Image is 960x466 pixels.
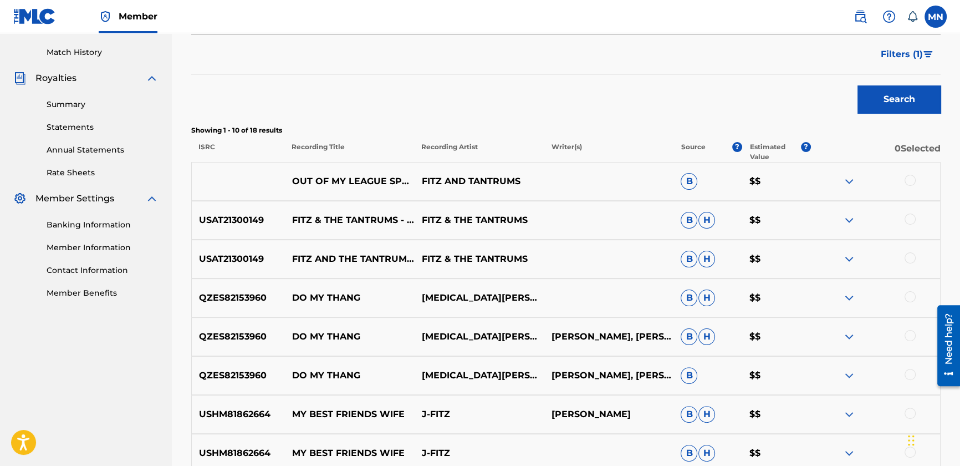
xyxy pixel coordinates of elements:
[749,142,800,162] p: Estimated Value
[192,330,285,343] p: QZES82153960
[47,242,159,254] a: Member Information
[698,212,715,229] span: H
[681,367,697,384] span: B
[842,291,856,305] img: expand
[742,252,811,266] p: $$
[908,424,915,457] div: Drag
[698,328,715,345] span: H
[681,212,697,229] span: B
[854,10,867,23] img: search
[801,142,811,152] span: ?
[698,290,715,306] span: H
[881,48,923,61] span: Filters ( 1 )
[414,214,544,227] p: FITZ & THE TANTRUMS
[414,447,544,460] p: J-FITZ
[47,167,159,179] a: Rate Sheets
[47,47,159,58] a: Match History
[905,413,960,466] iframe: Chat Widget
[35,192,114,205] span: Member Settings
[119,10,157,23] span: Member
[192,214,285,227] p: USAT21300149
[698,406,715,423] span: H
[145,72,159,85] img: expand
[285,369,415,382] p: DO MY THANG
[414,252,544,266] p: FITZ & THE TANTRUMS
[47,287,159,299] a: Member Benefits
[742,291,811,305] p: $$
[285,330,415,343] p: DO MY THANG
[192,291,285,305] p: QZES82153960
[414,291,544,305] p: [MEDICAL_DATA][PERSON_NAME]
[681,406,697,423] span: B
[414,175,544,188] p: FITZ AND TANTRUMS
[907,11,918,22] div: Notifications
[13,192,27,205] img: Member Settings
[742,408,811,421] p: $$
[925,6,947,28] div: User Menu
[681,251,697,267] span: B
[842,214,856,227] img: expand
[742,330,811,343] p: $$
[414,330,544,343] p: [MEDICAL_DATA][PERSON_NAME]
[681,328,697,345] span: B
[842,330,856,343] img: expand
[811,142,941,162] p: 0 Selected
[285,291,415,305] p: DO MY THANG
[842,447,856,460] img: expand
[742,447,811,460] p: $$
[191,125,941,135] p: Showing 1 - 10 of 18 results
[681,445,697,462] span: B
[35,72,76,85] span: Royalties
[285,408,415,421] p: MY BEST FRIENDS WIFE
[285,447,415,460] p: MY BEST FRIENDS WIFE
[681,290,697,306] span: B
[414,408,544,421] p: J-FITZ
[284,142,414,162] p: Recording Title
[192,369,285,382] p: QZES82153960
[929,301,960,391] iframe: Resource Center
[47,121,159,133] a: Statements
[544,330,673,343] p: [PERSON_NAME], [PERSON_NAME], [PERSON_NAME] [PERSON_NAME], [PERSON_NAME]
[13,8,56,24] img: MLC Logo
[285,252,415,266] p: FITZ AND THE TANTRUMS - OUT OF MY LEAGUE
[13,72,27,85] img: Royalties
[544,142,673,162] p: Writer(s)
[414,142,544,162] p: Recording Artist
[192,447,285,460] p: USHM81862664
[742,369,811,382] p: $$
[414,369,544,382] p: [MEDICAL_DATA][PERSON_NAME]
[874,40,941,68] button: Filters (1)
[842,369,856,382] img: expand
[192,408,285,421] p: USHM81862664
[47,144,159,156] a: Annual Statements
[742,175,811,188] p: $$
[742,214,811,227] p: $$
[47,265,159,276] a: Contact Information
[698,445,715,462] span: H
[99,10,112,23] img: Top Rightsholder
[191,142,284,162] p: ISRC
[878,6,900,28] div: Help
[698,251,715,267] span: H
[842,252,856,266] img: expand
[145,192,159,205] img: expand
[842,175,856,188] img: expand
[47,219,159,231] a: Banking Information
[544,408,673,421] p: [PERSON_NAME]
[285,214,415,227] p: FITZ & THE TANTRUMS - OUT OF MY LEAGUE
[544,369,673,382] p: [PERSON_NAME], [PERSON_NAME], [PERSON_NAME] [PERSON_NAME], [PERSON_NAME]
[857,85,941,113] button: Search
[923,51,933,58] img: filter
[732,142,742,152] span: ?
[47,99,159,110] a: Summary
[681,173,697,190] span: B
[192,252,285,266] p: USAT21300149
[882,10,896,23] img: help
[681,142,706,162] p: Source
[849,6,871,28] a: Public Search
[842,408,856,421] img: expand
[285,175,415,188] p: OUT OF MY LEAGUE SPED UP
